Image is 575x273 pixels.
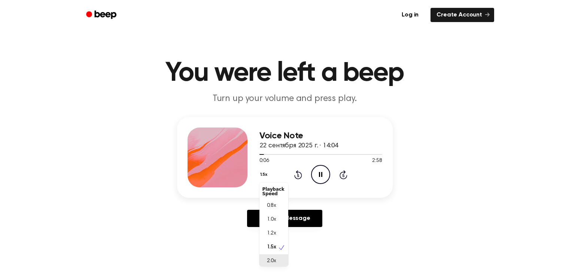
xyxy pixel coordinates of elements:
[259,182,288,266] div: 1.5x
[267,216,276,224] span: 1.0x
[267,202,276,210] span: 0.8x
[267,257,276,265] span: 2.0x
[259,184,288,199] div: Playback Speed
[267,230,276,237] span: 1.2x
[267,243,276,251] span: 1.5x
[259,168,270,181] button: 1.5x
